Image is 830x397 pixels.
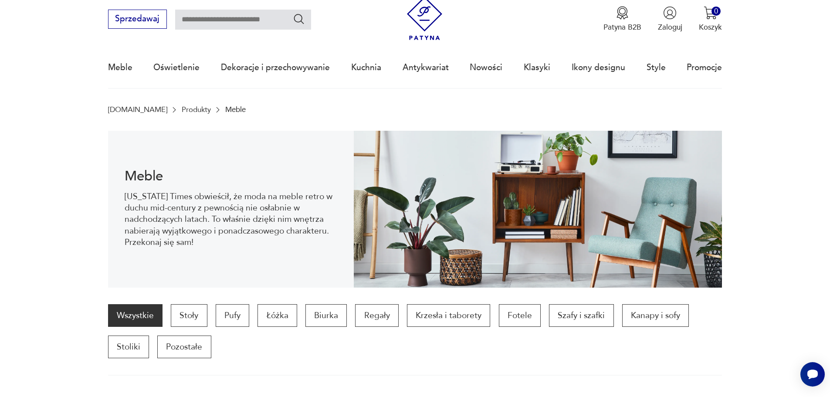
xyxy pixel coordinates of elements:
[257,304,297,327] a: Łóżka
[182,105,211,114] a: Produkty
[616,6,629,20] img: Ikona medalu
[549,304,613,327] a: Szafy i szafki
[305,304,347,327] a: Biurka
[572,48,625,88] a: Ikony designu
[351,48,381,88] a: Kuchnia
[407,304,490,327] a: Krzesła i taborety
[108,48,132,88] a: Meble
[711,7,721,16] div: 0
[603,22,641,32] p: Patyna B2B
[125,170,337,183] h1: Meble
[658,6,682,32] button: Zaloguj
[699,22,722,32] p: Koszyk
[622,304,689,327] a: Kanapy i sofy
[171,304,207,327] a: Stoły
[603,6,641,32] button: Patyna B2B
[225,105,246,114] p: Meble
[108,16,167,23] a: Sprzedawaj
[108,10,167,29] button: Sprzedawaj
[699,6,722,32] button: 0Koszyk
[499,304,541,327] a: Fotele
[108,105,167,114] a: [DOMAIN_NAME]
[108,336,149,358] a: Stoliki
[800,362,825,387] iframe: Smartsupp widget button
[153,48,200,88] a: Oświetlenie
[403,48,449,88] a: Antykwariat
[354,131,722,288] img: Meble
[658,22,682,32] p: Zaloguj
[647,48,666,88] a: Style
[157,336,211,358] a: Pozostałe
[355,304,398,327] a: Regały
[663,6,677,20] img: Ikonka użytkownika
[687,48,722,88] a: Promocje
[524,48,550,88] a: Klasyki
[470,48,502,88] a: Nowości
[125,191,337,248] p: [US_STATE] Times obwieścił, że moda na meble retro w duchu mid-century z pewnością nie osłabnie w...
[293,13,305,25] button: Szukaj
[221,48,330,88] a: Dekoracje i przechowywanie
[704,6,717,20] img: Ikona koszyka
[216,304,249,327] a: Pufy
[603,6,641,32] a: Ikona medaluPatyna B2B
[108,304,163,327] a: Wszystkie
